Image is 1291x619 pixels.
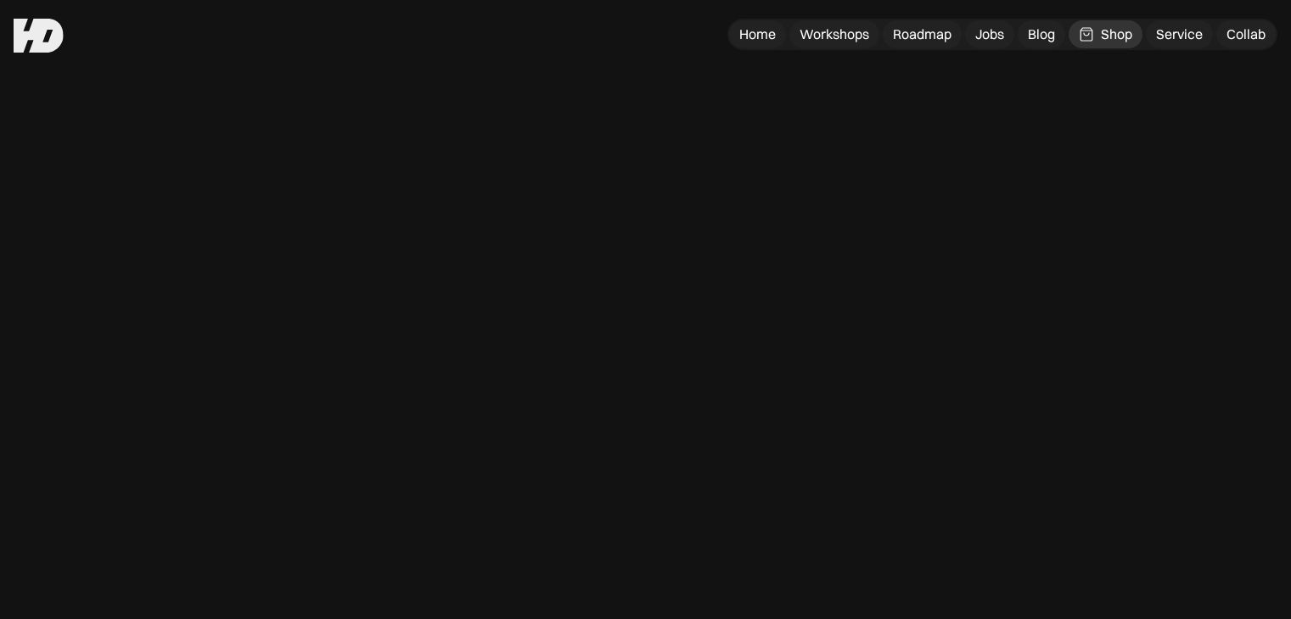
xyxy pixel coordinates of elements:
a: Blog [1018,20,1065,48]
a: Workshops [789,20,879,48]
div: Jobs [975,25,1004,43]
div: Collab [1226,25,1266,43]
div: Service [1156,25,1203,43]
a: Home [729,20,786,48]
div: Home [739,25,776,43]
a: Jobs [965,20,1014,48]
div: Roadmap [893,25,951,43]
a: Shop [1069,20,1142,48]
div: Workshops [800,25,869,43]
div: Blog [1028,25,1055,43]
a: Collab [1216,20,1276,48]
a: Service [1146,20,1213,48]
div: Shop [1101,25,1132,43]
a: Roadmap [883,20,962,48]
